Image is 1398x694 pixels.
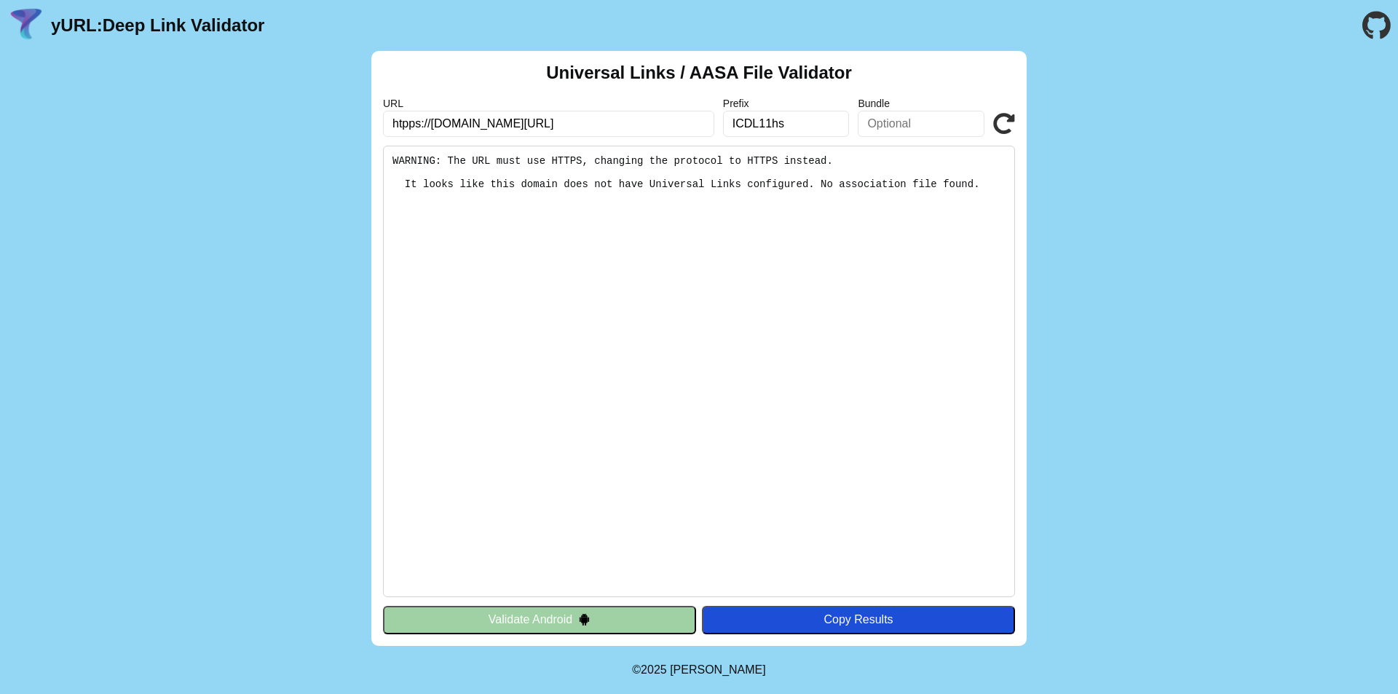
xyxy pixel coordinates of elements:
[723,98,850,109] label: Prefix
[641,663,667,676] span: 2025
[858,111,984,137] input: Optional
[383,146,1015,597] pre: WARNING: The URL must use HTTPS, changing the protocol to HTTPS instead. It looks like this domai...
[51,15,264,36] a: yURL:Deep Link Validator
[546,63,852,83] h2: Universal Links / AASA File Validator
[632,646,765,694] footer: ©
[858,98,984,109] label: Bundle
[383,606,696,634] button: Validate Android
[709,613,1008,626] div: Copy Results
[578,613,591,626] img: droidIcon.svg
[383,111,714,137] input: Required
[723,111,850,137] input: Optional
[383,98,714,109] label: URL
[702,606,1015,634] button: Copy Results
[670,663,766,676] a: Michael Ibragimchayev's Personal Site
[7,7,45,44] img: yURL Logo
